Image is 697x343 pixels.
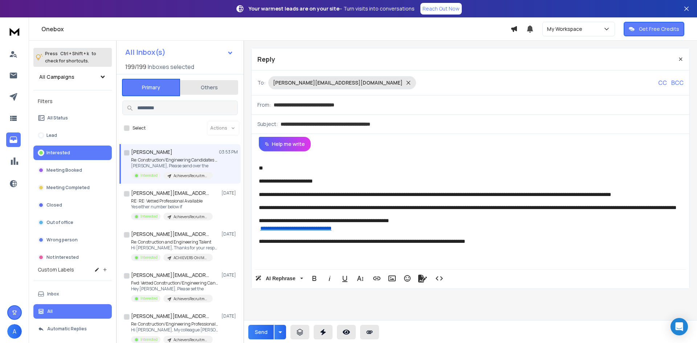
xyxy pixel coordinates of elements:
p: Wrong person [46,237,78,243]
p: AchieversRecruitment-[US_STATE]- [174,337,208,343]
p: [PERSON_NAME], Please send over the [131,163,218,169]
p: Interested [140,173,158,178]
p: All [47,309,53,314]
p: Subject: [257,121,278,128]
button: Bold (Ctrl+B) [307,271,321,286]
p: – Turn visits into conversations [249,5,415,12]
p: Get Free Credits [639,25,679,33]
button: Closed [33,198,112,212]
h1: [PERSON_NAME][EMAIL_ADDRESS][DOMAIN_NAME] [131,313,211,320]
button: Others [180,79,238,95]
p: Meeting Booked [46,167,82,173]
p: To: [257,79,265,86]
p: Interested [140,296,158,301]
p: RE: RE: Vetted Professional Available [131,198,213,204]
button: Emoticons [400,271,414,286]
button: Interested [33,146,112,160]
p: ACHIEVERS-OH/MC NOT VERIFIED LIST [174,255,208,261]
button: Not Interested [33,250,112,265]
button: Meeting Completed [33,180,112,195]
button: Insert Link (Ctrl+K) [370,271,384,286]
p: AchieversRecruitment-[GEOGRAPHIC_DATA]- [GEOGRAPHIC_DATA]- [174,173,208,179]
p: BCC [671,78,684,87]
button: Insert Image (Ctrl+P) [385,271,399,286]
p: Hey [PERSON_NAME], Please set the [131,286,218,292]
p: My Workspace [547,25,585,33]
p: AchieversRecruitment-[US_STATE]-10-50-51-200FTE [174,214,208,220]
button: Help me write [259,137,311,151]
button: Send [248,325,274,339]
strong: Your warmest leads are on your site [249,5,339,12]
p: [DATE] [221,231,238,237]
p: CC [658,78,667,87]
p: Interested [140,255,158,260]
p: Automatic Replies [47,326,87,332]
span: Ctrl + Shift + k [59,49,90,58]
button: All [33,304,112,319]
p: Meeting Completed [46,185,90,191]
button: Out of office [33,215,112,230]
button: Get Free Credits [624,22,684,36]
p: Out of office [46,220,73,225]
button: All Status [33,111,112,125]
p: Re: Construction/Engineering Professionals Available [131,321,218,327]
h1: [PERSON_NAME][EMAIL_ADDRESS][DOMAIN_NAME] [131,271,211,279]
button: Inbox [33,287,112,301]
p: From: [257,101,271,109]
h1: [PERSON_NAME][EMAIL_ADDRESS][DOMAIN_NAME] [131,189,211,197]
button: Meeting Booked [33,163,112,177]
p: AchieversRecruitment-[GEOGRAPHIC_DATA]- [GEOGRAPHIC_DATA]- [174,296,208,302]
p: Interested [140,337,158,342]
div: Open Intercom Messenger [670,318,688,335]
p: Re: Construction and Engineering Talent [131,239,218,245]
img: logo [7,25,22,38]
button: A [7,324,22,339]
p: Yes either number below if [131,204,213,210]
p: Lead [46,132,57,138]
p: Inbox [47,291,59,297]
p: [DATE] [221,313,238,319]
button: Italic (Ctrl+I) [323,271,337,286]
button: AI Rephrase [254,271,305,286]
p: Fwd: Vetted Construction/Engineering Candidates Available [131,280,218,286]
button: All Inbox(s) [119,45,239,60]
p: Interested [140,214,158,219]
span: 199 / 199 [125,62,146,71]
p: Hi [PERSON_NAME], Thanks for your response. We [131,245,218,251]
p: Interested [46,150,70,156]
a: Reach Out Now [420,3,462,15]
h3: Inboxes selected [148,62,194,71]
button: Signature [416,271,429,286]
p: Not Interested [46,254,79,260]
p: All Status [47,115,68,121]
p: [DATE] [221,272,238,278]
button: Automatic Replies [33,322,112,336]
h1: [PERSON_NAME][EMAIL_ADDRESS][DOMAIN_NAME] [131,230,211,238]
h1: All Campaigns [39,73,74,81]
button: All Campaigns [33,70,112,84]
button: Primary [122,79,180,96]
p: Reach Out Now [423,5,460,12]
p: [PERSON_NAME][EMAIL_ADDRESS][DOMAIN_NAME] [273,79,403,86]
h1: [PERSON_NAME] [131,148,172,156]
p: [DATE] [221,190,238,196]
p: Closed [46,202,62,208]
button: Lead [33,128,112,143]
h1: All Inbox(s) [125,49,166,56]
button: Code View [432,271,446,286]
h3: Custom Labels [38,266,74,273]
p: Reply [257,54,275,64]
h3: Filters [33,96,112,106]
h1: Onebox [41,25,510,33]
button: Wrong person [33,233,112,247]
p: 03:53 PM [219,149,238,155]
button: More Text [353,271,367,286]
p: Press to check for shortcuts. [45,50,96,65]
p: Hi [PERSON_NAME], My colleague [PERSON_NAME] [131,327,218,333]
p: Re: Construction/Engineering Candidates Available [131,157,218,163]
button: Underline (Ctrl+U) [338,271,352,286]
span: AI Rephrase [264,275,297,282]
label: Select [133,125,146,131]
